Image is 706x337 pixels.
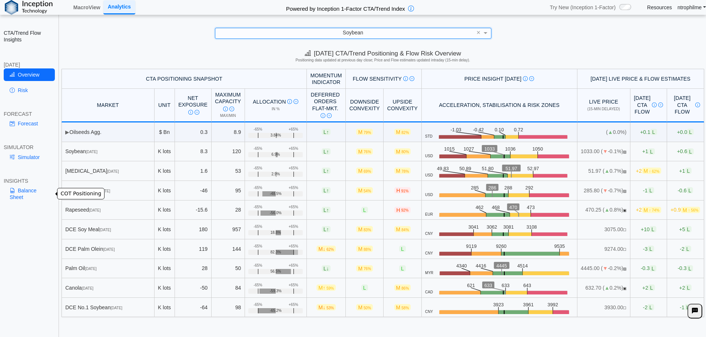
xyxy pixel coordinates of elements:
[175,220,212,239] td: 180
[687,187,693,193] span: L
[394,226,411,232] span: M
[62,122,155,142] td: Oilseeds Agg.
[677,129,694,135] span: +0.0
[175,278,212,298] td: -50
[175,239,212,259] td: 119
[316,246,336,252] span: M
[623,208,626,212] span: OPEN: Market session is currently open.
[685,284,692,291] span: L
[361,284,368,291] span: L
[524,283,532,288] text: 643
[623,267,626,271] span: CLOSED: Session finished for the day.
[425,290,433,294] span: CAD
[506,166,518,171] text: 51.97
[643,187,654,193] span: -1
[603,265,608,271] span: ▼
[658,102,663,107] img: Read More
[401,189,409,193] span: 91%
[316,284,336,291] span: M
[466,244,477,249] text: 9119
[642,148,655,155] span: +1
[271,269,281,274] span: 56.5%
[437,166,449,171] text: 49.83
[647,4,672,11] a: Resources
[327,247,334,252] span: 62%
[496,244,507,249] text: 9260
[289,263,298,268] div: +65%
[356,265,373,272] span: M
[652,102,657,107] img: Info
[270,211,282,215] span: -56.0%
[488,185,496,191] text: 286
[577,142,630,162] td: 1033.00 ( -0.1%)
[361,207,368,213] span: L
[401,208,409,212] span: 92%
[623,150,626,154] span: CLOSED: Session finished for the day.
[648,148,655,155] span: L
[220,114,236,118] span: Max/Min
[212,200,245,220] td: 28
[523,76,528,81] img: Info
[642,207,661,213] span: M
[356,168,373,174] span: M
[533,146,543,152] text: 1050
[642,284,655,291] span: +2
[577,89,630,122] th: Live Price
[577,298,630,317] td: 3930.00
[577,181,630,200] td: 285.80 ( -0.7%)
[648,284,655,291] span: L
[155,298,175,317] td: K lots
[509,205,517,210] text: 470
[271,152,280,157] span: 6.9%
[356,226,373,232] span: M
[464,146,474,152] text: 1027
[103,247,115,252] span: [DATE]
[356,148,373,155] span: M
[155,122,175,142] td: $ Bn
[271,250,281,255] span: 82.3%
[356,246,373,252] span: M
[641,226,656,232] span: +10
[425,232,433,236] span: CNY
[4,184,55,203] a: Balance Sheet
[677,148,694,155] span: +0.6
[155,89,175,122] th: Unit
[495,127,505,132] text: 0.10
[253,186,262,190] div: -65%
[456,263,467,269] text: 4340
[493,302,504,308] text: 3923
[670,95,700,115] div: [DATE] CTA Flow
[322,168,331,174] span: L
[460,166,472,171] text: 50.89
[471,185,479,191] text: 285
[649,208,659,212] span: ↑ 74%
[175,259,212,279] td: 28
[188,110,193,115] img: Info
[680,246,691,252] span: -2
[289,146,298,151] div: +65%
[4,61,55,68] div: [DATE]
[215,91,241,112] div: Maximum Capacity
[577,220,630,239] td: 3075.00
[253,205,262,209] div: -65%
[343,30,363,36] span: Soybean
[503,283,510,288] text: 633
[322,148,331,155] span: L
[175,200,212,220] td: -15.6
[287,99,292,104] img: Info
[155,142,175,162] td: K lots
[356,187,373,193] span: M
[289,244,298,249] div: +65%
[212,142,245,162] td: 120
[346,89,384,122] th: Downside Convexity
[272,107,280,111] span: in %
[155,200,175,220] td: K lots
[212,259,245,279] td: 50
[468,283,475,288] text: 621
[603,148,608,154] span: ▼
[474,127,484,132] text: -0.42
[528,166,540,171] text: 52.97
[4,111,55,117] div: FORECAST
[469,224,480,230] text: 3041
[65,226,150,233] div: DCE Soy Meal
